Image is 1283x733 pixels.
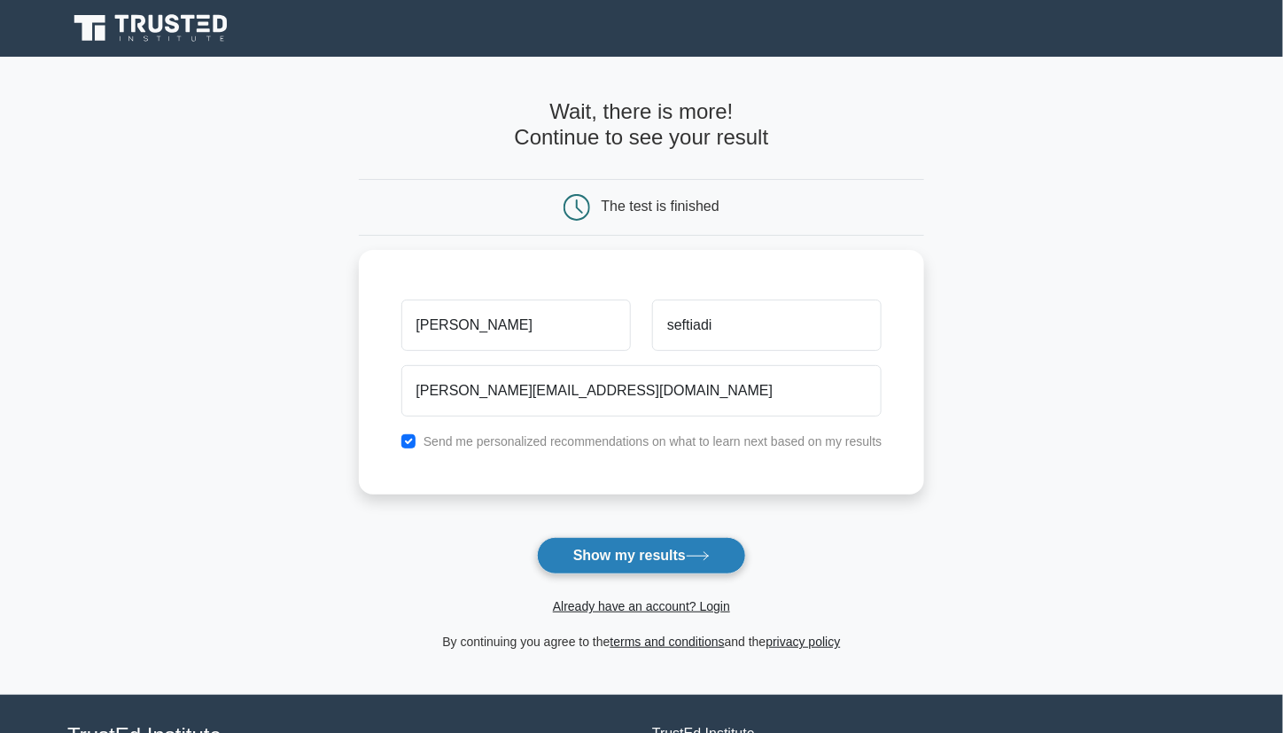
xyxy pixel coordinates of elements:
[401,365,883,417] input: Email
[348,631,936,652] div: By continuing you agree to the and the
[610,635,725,649] a: terms and conditions
[537,537,746,574] button: Show my results
[652,300,882,351] input: Last name
[766,635,841,649] a: privacy policy
[401,300,631,351] input: First name
[602,199,719,214] div: The test is finished
[359,99,925,151] h4: Wait, there is more! Continue to see your result
[553,599,730,613] a: Already have an account? Login
[424,434,883,448] label: Send me personalized recommendations on what to learn next based on my results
